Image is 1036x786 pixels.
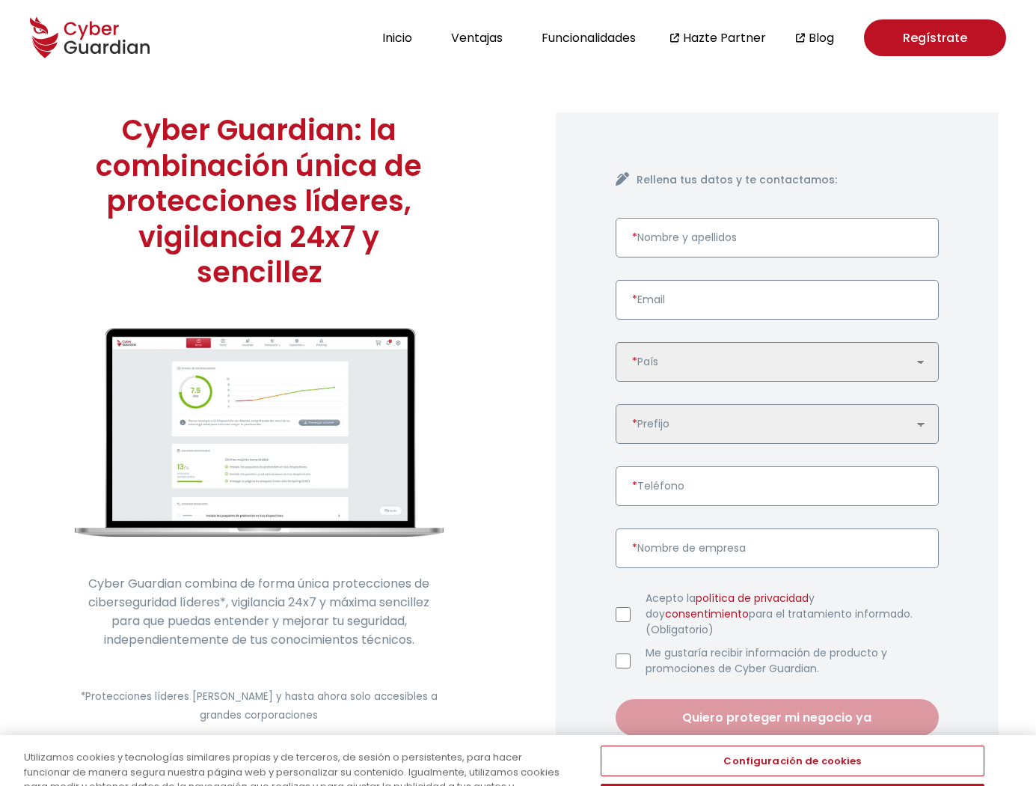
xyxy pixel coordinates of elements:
p: Cyber Guardian combina de forma única protecciones de ciberseguridad líderes*, vigilancia 24x7 y ... [75,574,444,649]
a: Hazte Partner [683,28,766,47]
input: Introduce un número de teléfono válido. [616,466,940,506]
button: Inicio [378,28,417,48]
button: Quiero proteger mi negocio ya [616,699,940,736]
button: Funcionalidades [537,28,640,48]
button: Ventajas [447,28,507,48]
button: Configuración de cookies, Abre el cuadro de diálogo del centro de preferencias. [601,746,984,777]
h1: Cyber Guardian: la combinación única de protecciones líderes, vigilancia 24x7 y sencillez [75,112,444,290]
a: política de privacidad [696,591,809,606]
label: Me gustaría recibir información de producto y promociones de Cyber Guardian. [646,645,940,677]
a: Regístrate [864,19,1006,56]
h4: Rellena tus datos y te contactamos: [637,172,940,188]
img: cyberguardian-home [75,328,444,537]
label: Acepto la y doy para el tratamiento informado. (Obligatorio) [646,591,940,638]
a: consentimiento [665,606,749,621]
a: Blog [809,28,834,47]
small: *Protecciones líderes [PERSON_NAME] y hasta ahora solo accesibles a grandes corporaciones [81,689,438,722]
